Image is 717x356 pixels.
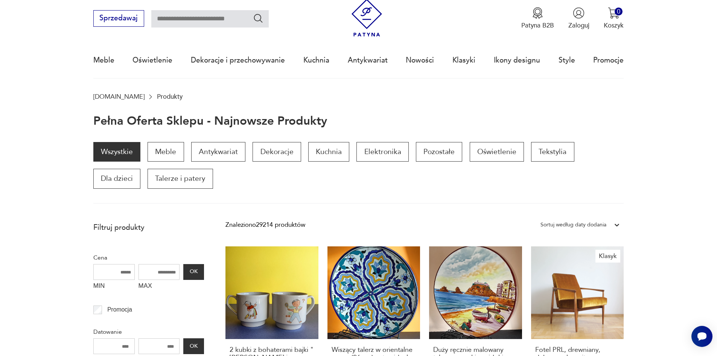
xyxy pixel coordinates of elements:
[107,305,132,315] p: Promocja
[139,280,180,294] label: MAX
[93,93,145,100] a: [DOMAIN_NAME]
[253,13,264,24] button: Szukaj
[494,43,540,78] a: Ikony designu
[93,327,204,337] p: Datowanie
[93,280,135,294] label: MIN
[532,7,543,19] img: Ikona medalu
[416,142,462,162] a: Pozostałe
[93,115,327,128] h1: Pełna oferta sklepu - najnowsze produkty
[573,7,585,19] img: Ikonka użytkownika
[348,43,388,78] a: Antykwariat
[93,142,140,162] a: Wszystkie
[132,43,172,78] a: Oświetlenie
[93,16,144,22] a: Sprzedawaj
[521,7,554,30] a: Ikona medaluPatyna B2B
[93,223,204,232] p: Filtruj produkty
[93,10,144,27] button: Sprzedawaj
[608,7,620,19] img: Ikona koszyka
[148,142,184,162] a: Meble
[308,142,349,162] a: Kuchnia
[148,169,213,188] a: Talerze i patery
[604,7,624,30] button: 0Koszyk
[191,43,285,78] a: Dekoracje i przechowywanie
[93,169,140,188] a: Dla dzieci
[540,220,606,230] div: Sortuj według daty dodania
[593,43,624,78] a: Promocje
[183,264,204,280] button: OK
[356,142,408,162] a: Elektronika
[470,142,524,162] a: Oświetlenie
[615,8,623,15] div: 0
[521,7,554,30] button: Patyna B2B
[191,142,245,162] a: Antykwariat
[568,21,589,30] p: Zaloguj
[604,21,624,30] p: Koszyk
[157,93,183,100] p: Produkty
[406,43,434,78] a: Nowości
[93,43,114,78] a: Meble
[531,142,574,162] a: Tekstylia
[303,43,329,78] a: Kuchnia
[183,338,204,354] button: OK
[691,326,712,347] iframe: Smartsupp widget button
[559,43,575,78] a: Style
[521,21,554,30] p: Patyna B2B
[568,7,589,30] button: Zaloguj
[225,220,305,230] div: Znaleziono 29214 produktów
[93,253,204,263] p: Cena
[253,142,301,162] a: Dekoracje
[452,43,475,78] a: Klasyki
